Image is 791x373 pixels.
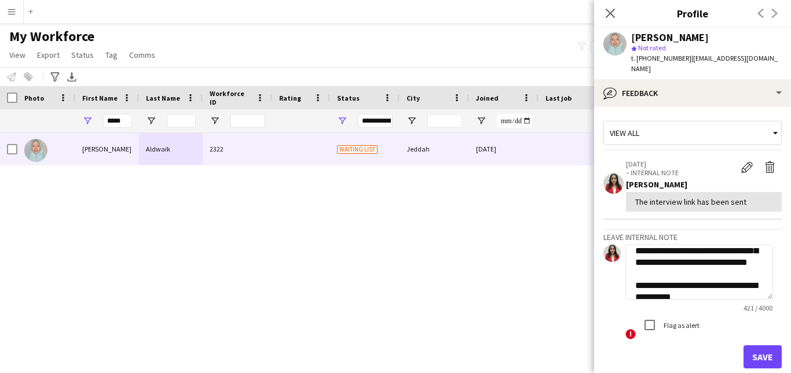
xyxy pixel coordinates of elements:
[591,40,649,54] button: Everyone2,362
[230,114,265,128] input: Workforce ID Filter Input
[400,133,469,165] div: Jeddah
[476,94,499,102] span: Joined
[82,116,93,126] button: Open Filter Menu
[146,116,156,126] button: Open Filter Menu
[129,50,155,60] span: Comms
[631,54,778,73] span: | [EMAIL_ADDRESS][DOMAIN_NAME]
[9,50,25,60] span: View
[594,6,791,21] h3: Profile
[407,116,417,126] button: Open Filter Menu
[661,321,700,330] label: Flag as alert
[635,197,772,207] div: The interview link has been sent
[24,139,47,162] img: Maria Aldwaik
[626,168,735,177] p: – INTERNAL NOTE
[203,133,272,165] div: 2322
[139,133,203,165] div: Aldwaik
[5,47,30,62] a: View
[626,160,735,168] p: [DATE]
[71,50,94,60] span: Status
[32,47,64,62] a: Export
[407,94,420,102] span: City
[734,304,782,312] span: 421 / 4000
[337,145,378,154] span: Waiting list
[146,94,180,102] span: Last Name
[545,94,572,102] span: Last job
[65,70,79,84] app-action-btn: Export XLSX
[427,114,462,128] input: City Filter Input
[476,116,486,126] button: Open Filter Menu
[469,133,539,165] div: [DATE]
[638,43,666,52] span: Not rated
[631,32,709,43] div: [PERSON_NAME]
[67,47,98,62] a: Status
[594,79,791,107] div: Feedback
[210,116,220,126] button: Open Filter Menu
[24,94,44,102] span: Photo
[610,128,639,138] span: View all
[48,70,62,84] app-action-btn: Advanced filters
[124,47,160,62] a: Comms
[626,179,782,190] div: [PERSON_NAME]
[603,232,782,242] h3: Leave internal note
[103,114,132,128] input: First Name Filter Input
[279,94,301,102] span: Rating
[75,133,139,165] div: [PERSON_NAME]
[82,94,118,102] span: First Name
[744,345,782,368] button: Save
[337,94,360,102] span: Status
[167,114,196,128] input: Last Name Filter Input
[9,28,94,45] span: My Workforce
[210,89,251,106] span: Workforce ID
[101,47,122,62] a: Tag
[631,54,691,62] span: t. [PHONE_NUMBER]
[625,329,636,339] span: !
[37,50,60,60] span: Export
[337,116,347,126] button: Open Filter Menu
[497,114,532,128] input: Joined Filter Input
[105,50,118,60] span: Tag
